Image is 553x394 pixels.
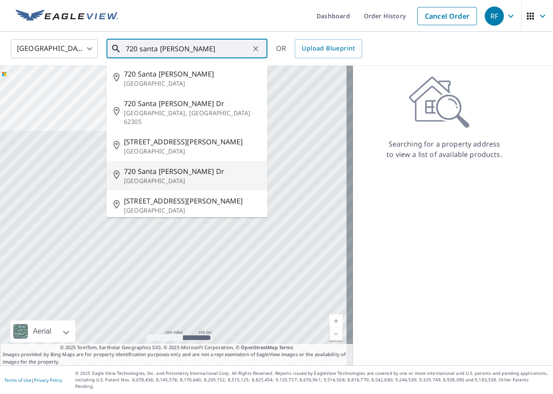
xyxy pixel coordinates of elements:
[330,327,343,341] a: Current Level 5, Zoom Out
[124,196,260,206] span: [STREET_ADDRESS][PERSON_NAME]
[4,377,31,383] a: Terms of Use
[34,377,62,383] a: Privacy Policy
[126,37,250,61] input: Search by address or latitude-longitude
[295,39,362,58] a: Upload Blueprint
[386,139,503,160] p: Searching for a property address to view a list of available products.
[276,39,362,58] div: OR
[60,344,293,351] span: © 2025 TomTom, Earthstar Geographics SIO, © 2025 Microsoft Corporation, ©
[330,314,343,327] a: Current Level 5, Zoom In
[124,109,260,126] p: [GEOGRAPHIC_DATA], [GEOGRAPHIC_DATA] 62305
[241,344,277,351] a: OpenStreetMap
[124,206,260,215] p: [GEOGRAPHIC_DATA]
[4,377,62,383] p: |
[124,166,260,177] span: 720 Santa [PERSON_NAME] Dr
[10,321,75,342] div: Aerial
[279,344,293,351] a: Terms
[75,370,549,390] p: © 2025 Eagle View Technologies, Inc. and Pictometry International Corp. All Rights Reserved. Repo...
[124,147,260,156] p: [GEOGRAPHIC_DATA]
[124,69,260,79] span: 720 Santa [PERSON_NAME]
[124,177,260,185] p: [GEOGRAPHIC_DATA]
[11,37,98,61] div: [GEOGRAPHIC_DATA]
[485,7,504,26] div: RF
[124,98,260,109] span: 720 Santa [PERSON_NAME] Dr
[302,43,355,54] span: Upload Blueprint
[124,137,260,147] span: [STREET_ADDRESS][PERSON_NAME]
[16,10,118,23] img: EV Logo
[417,7,477,25] a: Cancel Order
[124,79,260,88] p: [GEOGRAPHIC_DATA]
[250,43,262,55] button: Clear
[30,321,54,342] div: Aerial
